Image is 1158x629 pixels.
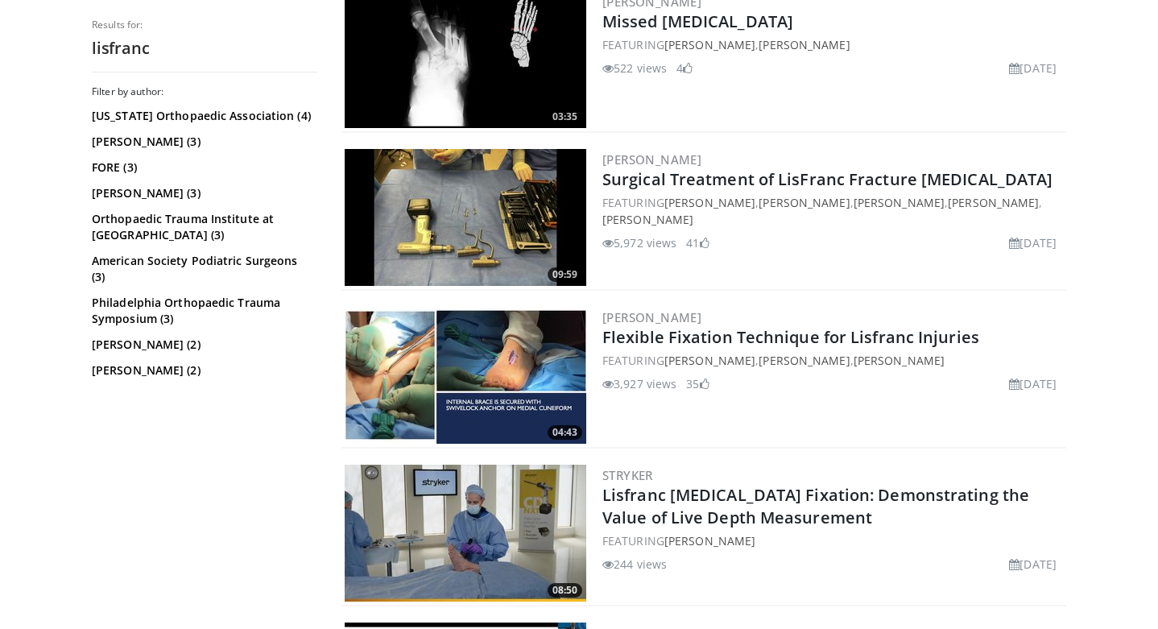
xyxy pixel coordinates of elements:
[602,375,676,392] li: 3,927 views
[1009,234,1057,251] li: [DATE]
[92,38,317,59] h2: lisfranc
[602,234,676,251] li: 5,972 views
[602,326,979,348] a: Flexible Fixation Technique for Lisfranc Injuries
[759,37,850,52] a: [PERSON_NAME]
[92,185,313,201] a: [PERSON_NAME] (3)
[345,307,586,444] a: 04:43
[602,10,793,32] a: Missed [MEDICAL_DATA]
[602,556,667,573] li: 244 views
[759,353,850,368] a: [PERSON_NAME]
[345,149,586,286] a: 09:59
[602,484,1029,528] a: Lisfranc [MEDICAL_DATA] Fixation: Demonstrating the Value of Live Depth Measurement
[602,309,701,325] a: [PERSON_NAME]
[92,19,317,31] p: Results for:
[92,211,313,243] a: Orthopaedic Trauma Institute at [GEOGRAPHIC_DATA] (3)
[92,108,313,124] a: [US_STATE] Orthopaedic Association (4)
[92,362,313,379] a: [PERSON_NAME] (2)
[92,337,313,353] a: [PERSON_NAME] (2)
[664,533,755,548] a: [PERSON_NAME]
[602,467,653,483] a: Stryker
[686,234,709,251] li: 41
[92,85,317,98] h3: Filter by author:
[854,195,945,210] a: [PERSON_NAME]
[345,465,586,602] img: ce5bd40c-37e2-411a-9a96-4ad0602dca66.300x170_q85_crop-smart_upscale.jpg
[602,194,1063,228] div: FEATURING , , , ,
[548,267,582,282] span: 09:59
[345,307,586,444] img: 6c9d719e-2681-4d51-b4b2-7ab763f1e04e.300x170_q85_crop-smart_upscale.jpg
[664,37,755,52] a: [PERSON_NAME]
[92,253,313,285] a: American Society Podiatric Surgeons (3)
[602,168,1053,190] a: Surgical Treatment of LisFranc Fracture [MEDICAL_DATA]
[602,212,693,227] a: [PERSON_NAME]
[92,159,313,176] a: FORE (3)
[686,375,709,392] li: 35
[602,36,1063,53] div: FEATURING ,
[602,151,701,168] a: [PERSON_NAME]
[1009,375,1057,392] li: [DATE]
[345,149,586,286] img: e1ff83cc-f4e0-4d53-a873-cc14f6909ee4.300x170_q85_crop-smart_upscale.jpg
[602,532,1063,549] div: FEATURING
[602,352,1063,369] div: FEATURING , ,
[548,425,582,440] span: 04:43
[664,353,755,368] a: [PERSON_NAME]
[1009,60,1057,77] li: [DATE]
[548,110,582,124] span: 03:35
[345,465,586,602] a: 08:50
[92,134,313,150] a: [PERSON_NAME] (3)
[548,583,582,598] span: 08:50
[1009,556,1057,573] li: [DATE]
[948,195,1039,210] a: [PERSON_NAME]
[602,60,667,77] li: 522 views
[759,195,850,210] a: [PERSON_NAME]
[854,353,945,368] a: [PERSON_NAME]
[676,60,693,77] li: 4
[92,295,313,327] a: Philadelphia Orthopaedic Trauma Symposium (3)
[664,195,755,210] a: [PERSON_NAME]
